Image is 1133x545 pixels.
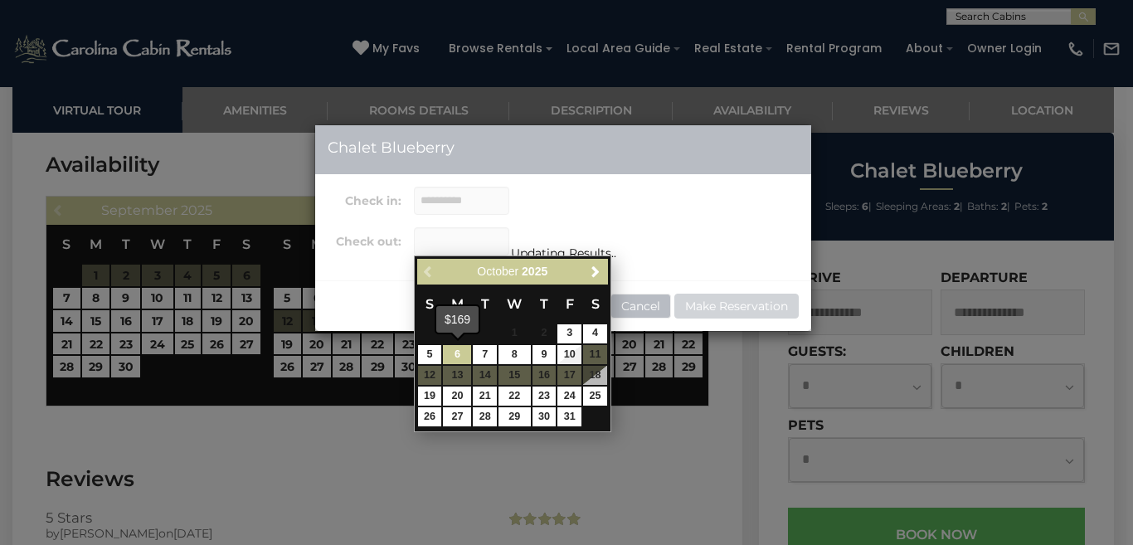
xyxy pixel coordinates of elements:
a: 31 [557,407,581,426]
span: 1 [498,324,530,343]
div: $169 [436,306,479,333]
div: Updating Results.. [315,246,811,260]
a: 21 [473,387,497,406]
span: Tuesday [481,296,489,312]
a: 27 [443,407,471,426]
a: 25 [583,387,607,406]
a: 8 [498,345,530,364]
a: 6 [443,345,471,364]
a: 20 [443,387,471,406]
a: 10 [557,345,581,364]
a: 19 [418,387,442,406]
span: Wednesday [507,296,522,312]
a: 9 [532,345,557,364]
a: 30 [532,407,557,426]
a: 26 [418,407,442,426]
a: 7 [473,345,497,364]
a: 22 [498,387,530,406]
span: October [477,265,518,278]
span: Friday [566,296,574,312]
span: Thursday [540,296,548,312]
a: Next [586,261,606,282]
a: 4 [583,324,607,343]
span: 2025 [522,265,547,278]
span: 2 [532,324,557,343]
span: Next [589,265,602,278]
a: 23 [532,387,557,406]
span: Saturday [591,296,600,312]
a: 24 [557,387,581,406]
span: Sunday [425,296,434,312]
span: Monday [451,296,464,312]
a: 28 [473,407,497,426]
a: 29 [498,407,530,426]
a: 5 [418,345,442,364]
a: 3 [557,324,581,343]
